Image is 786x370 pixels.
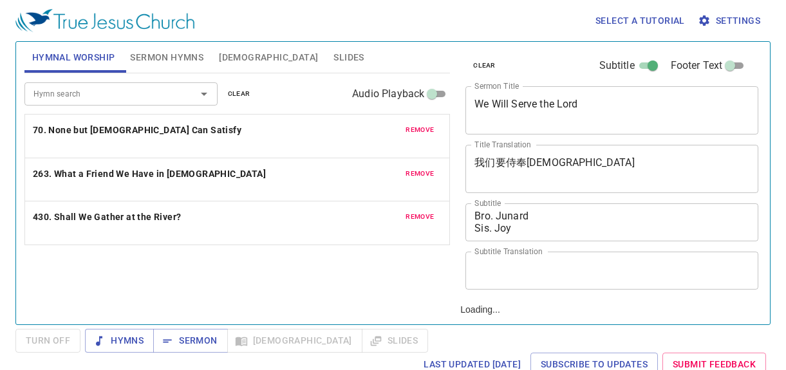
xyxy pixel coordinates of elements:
[398,166,442,181] button: remove
[15,9,194,32] img: True Jesus Church
[33,122,241,138] b: 70. None but [DEMOGRAPHIC_DATA] Can Satisfy
[228,88,250,100] span: clear
[455,37,767,319] div: Loading...
[398,209,442,225] button: remove
[599,58,635,73] span: Subtitle
[465,58,503,73] button: clear
[32,50,115,66] span: Hymnal Worship
[474,98,749,122] textarea: We Will Serve the Lord
[352,86,424,102] span: Audio Playback
[700,13,760,29] span: Settings
[195,85,213,103] button: Open
[398,122,442,138] button: remove
[33,122,244,138] button: 70. None but [DEMOGRAPHIC_DATA] Can Satisfy
[153,329,227,353] button: Sermon
[33,209,183,225] button: 430. Shall We Gather at the River?
[220,86,258,102] button: clear
[333,50,364,66] span: Slides
[406,124,434,136] span: remove
[406,168,434,180] span: remove
[473,60,496,71] span: clear
[33,209,182,225] b: 430. Shall We Gather at the River?
[33,166,266,182] b: 263. What a Friend We Have in [DEMOGRAPHIC_DATA]
[474,156,749,181] textarea: 我们要侍奉[DEMOGRAPHIC_DATA]
[164,333,217,349] span: Sermon
[671,58,723,73] span: Footer Text
[590,9,690,33] button: Select a tutorial
[219,50,318,66] span: [DEMOGRAPHIC_DATA]
[474,210,749,234] textarea: Bro. Junard Sis. Joy
[33,166,268,182] button: 263. What a Friend We Have in [DEMOGRAPHIC_DATA]
[130,50,203,66] span: Sermon Hymns
[85,329,154,353] button: Hymns
[595,13,685,29] span: Select a tutorial
[406,211,434,223] span: remove
[95,333,144,349] span: Hymns
[695,9,765,33] button: Settings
